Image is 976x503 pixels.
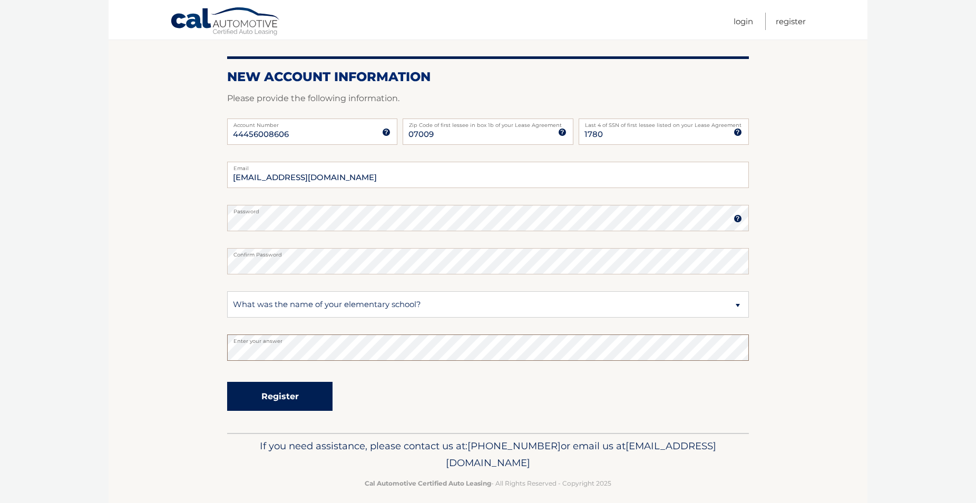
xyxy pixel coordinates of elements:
h2: New Account Information [227,69,749,85]
a: Register [776,13,806,30]
img: tooltip.svg [734,214,742,223]
span: [PHONE_NUMBER] [467,440,561,452]
span: [EMAIL_ADDRESS][DOMAIN_NAME] [446,440,716,469]
label: Confirm Password [227,248,749,257]
p: If you need assistance, please contact us at: or email us at [234,438,742,471]
img: tooltip.svg [558,128,567,136]
label: Last 4 of SSN of first lessee listed on your Lease Agreement [579,119,749,127]
input: Zip Code [403,119,573,145]
label: Enter your answer [227,334,749,343]
a: Cal Automotive [170,7,281,37]
p: - All Rights Reserved - Copyright 2025 [234,478,742,489]
a: Login [734,13,753,30]
img: tooltip.svg [734,128,742,136]
input: Account Number [227,119,397,145]
label: Password [227,205,749,213]
input: SSN or EIN (last 4 digits only) [579,119,749,145]
button: Register [227,382,333,411]
label: Zip Code of first lessee in box 1b of your Lease Agreement [403,119,573,127]
label: Email [227,162,749,170]
img: tooltip.svg [382,128,391,136]
label: Account Number [227,119,397,127]
p: Please provide the following information. [227,91,749,106]
input: Email [227,162,749,188]
strong: Cal Automotive Certified Auto Leasing [365,479,491,487]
